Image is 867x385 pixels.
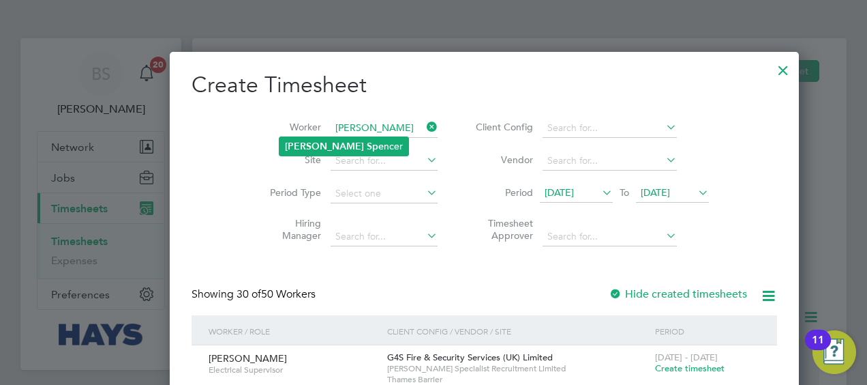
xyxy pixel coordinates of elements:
[260,186,321,199] label: Period Type
[641,186,670,199] span: [DATE]
[472,121,533,133] label: Client Config
[260,121,321,133] label: Worker
[367,141,384,152] b: Spe
[472,186,533,199] label: Period
[260,217,321,242] label: Hiring Manager
[205,315,384,347] div: Worker / Role
[331,152,438,171] input: Search for...
[209,352,287,365] span: [PERSON_NAME]
[812,340,824,358] div: 11
[387,352,553,363] span: G4S Fire & Security Services (UK) Limited
[387,374,648,385] span: Thames Barrier
[192,287,318,302] div: Showing
[237,287,261,301] span: 30 of
[655,362,725,374] span: Create timesheet
[543,152,677,171] input: Search for...
[472,154,533,166] label: Vendor
[209,365,377,375] span: Electrical Supervisor
[655,352,718,363] span: [DATE] - [DATE]
[279,137,408,156] li: ncer
[331,119,438,138] input: Search for...
[331,227,438,246] input: Search for...
[812,330,856,374] button: Open Resource Center, 11 new notifications
[237,287,316,301] span: 50 Workers
[609,287,747,301] label: Hide created timesheets
[260,154,321,166] label: Site
[543,119,677,138] input: Search for...
[543,227,677,246] input: Search for...
[331,184,438,203] input: Select one
[472,217,533,242] label: Timesheet Approver
[285,141,364,152] b: [PERSON_NAME]
[652,315,763,347] div: Period
[192,71,777,100] h2: Create Timesheet
[384,315,652,347] div: Client Config / Vendor / Site
[615,184,633,201] span: To
[387,363,648,374] span: [PERSON_NAME] Specialist Recruitment Limited
[545,186,574,199] span: [DATE]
